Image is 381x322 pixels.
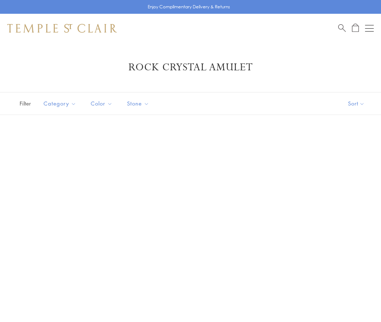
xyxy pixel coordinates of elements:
[18,61,363,74] h1: Rock Crystal Amulet
[40,99,82,108] span: Category
[148,3,230,11] p: Enjoy Complimentary Delivery & Returns
[365,24,374,33] button: Open navigation
[123,99,155,108] span: Stone
[85,95,118,112] button: Color
[338,24,346,33] a: Search
[7,24,117,33] img: Temple St. Clair
[352,24,359,33] a: Open Shopping Bag
[87,99,118,108] span: Color
[122,95,155,112] button: Stone
[332,92,381,115] button: Show sort by
[38,95,82,112] button: Category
